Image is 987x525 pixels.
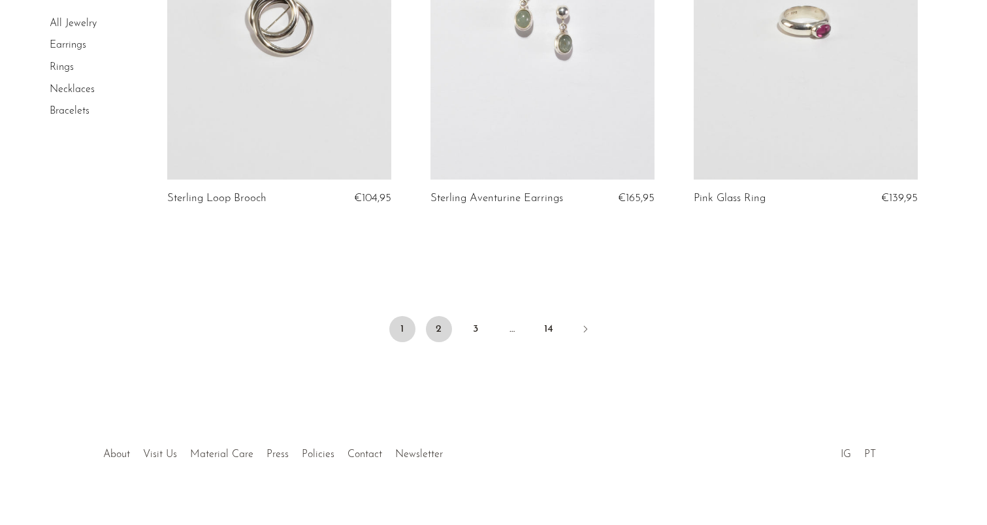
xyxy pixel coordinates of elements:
a: Sterling Loop Brooch [167,193,267,204]
a: Policies [302,449,334,460]
a: 14 [536,316,562,342]
a: Earrings [50,40,86,51]
a: PT [864,449,876,460]
a: 3 [462,316,489,342]
a: Next [572,316,598,345]
a: Sterling Aventurine Earrings [430,193,563,204]
span: €165,95 [618,193,655,204]
span: 1 [389,316,415,342]
a: 2 [426,316,452,342]
a: Bracelets [50,106,89,116]
a: IG [841,449,851,460]
ul: Social Medias [834,439,882,464]
a: Contact [348,449,382,460]
a: Material Care [190,449,253,460]
a: Pink Glass Ring [694,193,766,204]
a: Rings [50,62,74,72]
ul: Quick links [97,439,449,464]
span: … [499,316,525,342]
a: Press [267,449,289,460]
a: About [103,449,130,460]
a: Visit Us [143,449,177,460]
a: Necklaces [50,84,95,95]
span: €139,95 [881,193,918,204]
a: All Jewelry [50,18,97,29]
span: €104,95 [354,193,391,204]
